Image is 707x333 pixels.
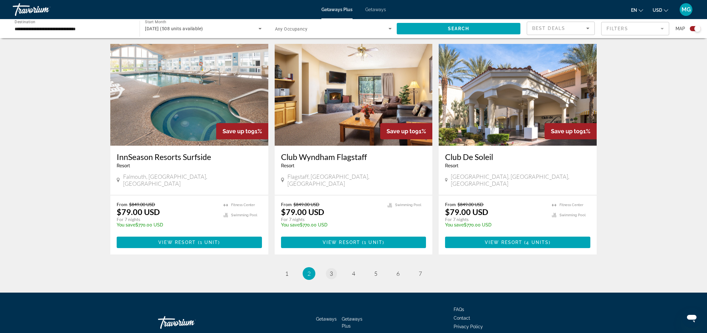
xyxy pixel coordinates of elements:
span: Swimming Pool [559,213,586,217]
p: $79.00 USD [445,207,488,217]
button: Change language [631,5,643,15]
span: [DATE] (508 units available) [145,26,203,31]
a: Travorium [158,313,222,332]
nav: Pagination [110,267,597,280]
span: 4 [352,270,355,277]
span: You save [117,222,135,227]
p: $770.00 USD [445,222,546,227]
p: $770.00 USD [281,222,381,227]
p: For 7 nights [117,217,217,222]
span: Swimming Pool [395,203,421,207]
span: 1 unit [364,240,382,245]
span: $849.00 USD [457,202,484,207]
mat-select: Sort by [532,24,589,32]
a: Club De Soleil [445,152,590,162]
button: Filter [601,22,669,36]
span: $849.00 USD [293,202,319,207]
span: Resort [445,163,458,168]
span: 6 [396,270,400,277]
p: For 7 nights [445,217,546,222]
p: $79.00 USD [117,207,160,217]
span: ( ) [360,240,384,245]
span: Search [448,26,470,31]
div: 91% [216,123,268,139]
a: Travorium [13,1,76,18]
a: InnSeason Resorts Surfside [117,152,262,162]
span: Flagstaff, [GEOGRAPHIC_DATA], [GEOGRAPHIC_DATA] [287,173,426,187]
button: View Resort(1 unit) [281,237,426,248]
span: Map [676,24,685,33]
span: View Resort [485,240,522,245]
span: Falmouth, [GEOGRAPHIC_DATA], [GEOGRAPHIC_DATA] [123,173,262,187]
span: View Resort [158,240,196,245]
a: FAQs [454,307,464,312]
button: User Menu [678,3,694,16]
span: MG [682,6,691,13]
p: $79.00 USD [281,207,324,217]
button: View Resort(4 units) [445,237,590,248]
a: Getaways Plus [321,7,353,12]
span: Save up to [223,128,251,135]
img: C616E01X.jpg [439,44,597,146]
a: Contact [454,316,470,321]
p: $770.00 USD [117,222,217,227]
span: 3 [330,270,333,277]
span: Fitness Center [231,203,255,207]
p: For 7 nights [281,217,381,222]
button: Change currency [653,5,668,15]
img: 0759I01X.jpg [275,44,433,146]
a: Getaways [316,316,337,322]
span: You save [445,222,464,227]
span: Destination [15,19,35,24]
a: Club Wyndham Flagstaff [281,152,426,162]
img: C313O01X.jpg [110,44,268,146]
iframe: Bouton de lancement de la fenêtre de messagerie [682,308,702,328]
span: ( ) [522,240,551,245]
span: Save up to [387,128,415,135]
span: Start Month [145,20,166,24]
span: 7 [419,270,422,277]
span: $849.00 USD [129,202,155,207]
span: 2 [307,270,311,277]
span: Save up to [551,128,580,135]
span: From [117,202,127,207]
span: ( ) [196,240,220,245]
span: 1 unit [200,240,218,245]
span: 5 [374,270,377,277]
span: Any Occupancy [275,26,308,31]
span: From [445,202,456,207]
a: Getaways Plus [342,316,362,329]
div: 91% [545,123,597,139]
span: 4 units [526,240,549,245]
button: Search [397,23,520,34]
span: Resort [117,163,130,168]
span: Swimming Pool [231,213,257,217]
span: 1 [285,270,288,277]
span: You save [281,222,300,227]
span: View Resort [323,240,360,245]
a: Privacy Policy [454,324,483,329]
span: Best Deals [532,26,565,31]
a: Getaways [365,7,386,12]
div: 91% [380,123,432,139]
span: Resort [281,163,294,168]
span: Fitness Center [559,203,583,207]
span: USD [653,8,662,13]
button: View Resort(1 unit) [117,237,262,248]
span: From [281,202,292,207]
span: [GEOGRAPHIC_DATA], [GEOGRAPHIC_DATA], [GEOGRAPHIC_DATA] [451,173,590,187]
span: en [631,8,637,13]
